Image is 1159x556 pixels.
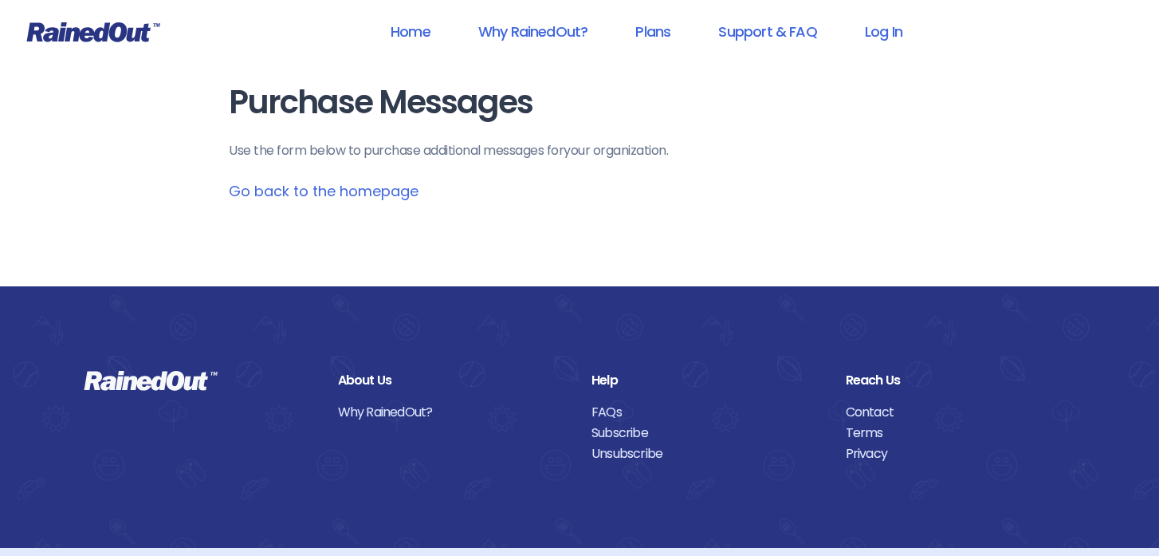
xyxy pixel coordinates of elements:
[846,423,1076,444] a: Terms
[615,14,691,49] a: Plans
[229,181,418,201] a: Go back to the homepage
[697,14,837,49] a: Support & FAQ
[591,370,822,391] div: Help
[846,444,1076,464] a: Privacy
[591,423,822,444] a: Subscribe
[591,402,822,423] a: FAQs
[370,14,451,49] a: Home
[591,444,822,464] a: Unsubscribe
[844,14,923,49] a: Log In
[458,14,609,49] a: Why RainedOut?
[229,141,930,160] p: Use the form below to purchase additional messages for your organization .
[338,402,568,423] a: Why RainedOut?
[338,370,568,391] div: About Us
[229,85,930,120] h1: Purchase Messages
[846,402,1076,423] a: Contact
[846,370,1076,391] div: Reach Us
